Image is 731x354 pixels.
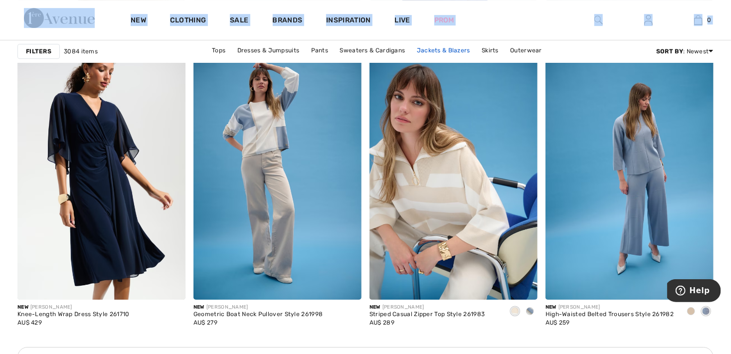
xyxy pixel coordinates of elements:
[306,44,334,57] a: Pants
[594,14,603,26] img: search the website
[546,48,714,300] img: High-Waisted Belted Trousers Style 261982. Birch melange
[369,319,394,326] span: AU$ 289
[273,16,303,26] a: Brands
[546,311,674,318] div: High-Waisted Belted Trousers Style 261982
[193,48,362,300] img: Geometric Boat Neck Pullover Style 261998. Winter white/birch/chambray
[232,44,305,57] a: Dresses & Jumpsuits
[505,44,547,57] a: Outerwear
[674,14,723,26] a: 0
[17,311,130,318] div: Knee-Length Wrap Dress Style 261710
[230,16,248,26] a: Sale
[17,304,130,311] div: [PERSON_NAME]
[694,14,703,26] img: My Bag
[26,47,51,56] strong: Filters
[636,14,661,26] a: Sign In
[193,304,323,311] div: [PERSON_NAME]
[644,14,653,26] img: My Info
[708,15,712,24] span: 0
[17,304,28,310] span: New
[667,279,721,304] iframe: Opens a widget where you can find more information
[699,304,714,320] div: Chambray
[684,304,699,320] div: Birch melange
[193,319,217,326] span: AU$ 279
[193,311,323,318] div: Geometric Boat Neck Pullover Style 261998
[546,319,570,326] span: AU$ 259
[369,48,538,300] img: Striped Casual Zipper Top Style 261983. Birch melange/winter white
[395,15,410,25] a: Live
[326,16,370,26] span: Inspiration
[477,44,504,57] a: Skirts
[369,304,485,311] div: [PERSON_NAME]
[546,304,674,311] div: [PERSON_NAME]
[546,304,556,310] span: New
[656,47,714,56] div: : Newest
[369,311,485,318] div: Striped Casual Zipper Top Style 261983
[412,44,475,57] a: Jackets & Blazers
[131,16,146,26] a: New
[207,44,230,57] a: Tops
[369,304,380,310] span: New
[64,47,98,56] span: 3084 items
[24,8,95,28] img: 1ère Avenue
[335,44,410,57] a: Sweaters & Cardigans
[508,304,523,320] div: Birch melange/winter white
[656,48,683,55] strong: Sort By
[193,304,204,310] span: New
[523,304,538,320] div: Winter white/chambray
[17,48,185,300] img: Knee-Length Wrap Dress Style 261710. Midnight Blue
[434,15,454,25] a: Prom
[17,319,42,326] span: AU$ 429
[170,16,206,26] a: Clothing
